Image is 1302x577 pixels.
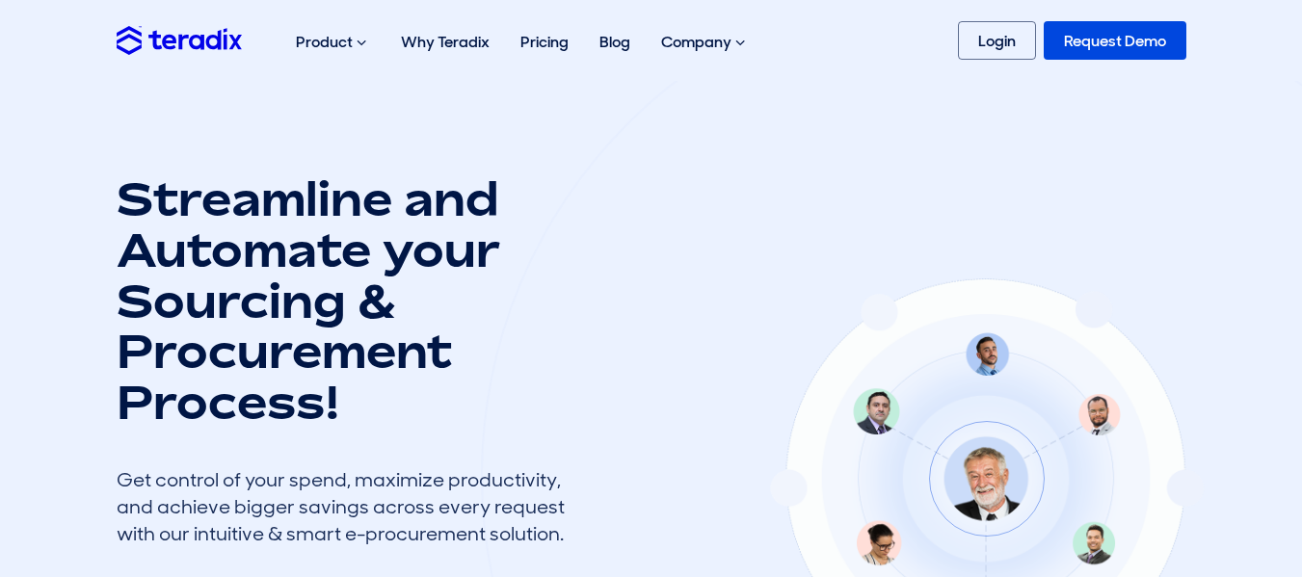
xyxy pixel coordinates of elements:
a: Blog [584,12,646,72]
div: Get control of your spend, maximize productivity, and achieve bigger savings across every request... [117,466,579,547]
img: Teradix logo [117,26,242,54]
div: Product [280,12,385,73]
h1: Streamline and Automate your Sourcing & Procurement Process! [117,173,579,428]
div: Company [646,12,764,73]
a: Why Teradix [385,12,505,72]
a: Request Demo [1044,21,1186,60]
a: Pricing [505,12,584,72]
a: Login [958,21,1036,60]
